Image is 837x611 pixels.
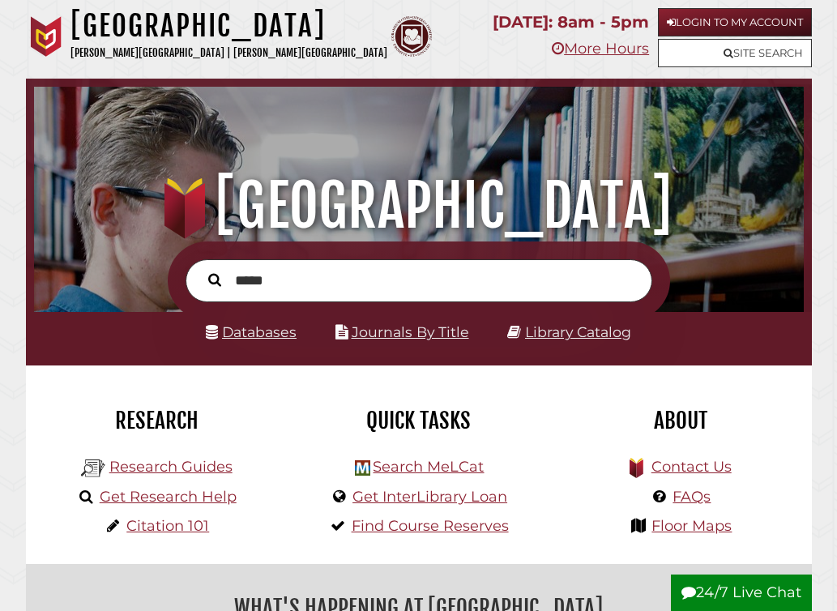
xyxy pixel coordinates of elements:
[126,517,209,535] a: Citation 101
[673,488,711,506] a: FAQs
[26,16,66,57] img: Calvin University
[46,170,791,241] h1: [GEOGRAPHIC_DATA]
[651,458,732,476] a: Contact Us
[70,8,387,44] h1: [GEOGRAPHIC_DATA]
[100,488,237,506] a: Get Research Help
[352,323,469,340] a: Journals By Title
[109,458,233,476] a: Research Guides
[525,323,631,340] a: Library Catalog
[300,407,537,434] h2: Quick Tasks
[38,407,275,434] h2: Research
[658,8,812,36] a: Login to My Account
[81,456,105,481] img: Hekman Library Logo
[352,517,509,535] a: Find Course Reserves
[352,488,507,506] a: Get InterLibrary Loan
[70,44,387,62] p: [PERSON_NAME][GEOGRAPHIC_DATA] | [PERSON_NAME][GEOGRAPHIC_DATA]
[562,407,799,434] h2: About
[208,273,221,288] i: Search
[391,16,432,57] img: Calvin Theological Seminary
[200,269,229,289] button: Search
[373,458,484,476] a: Search MeLCat
[658,39,812,67] a: Site Search
[552,40,649,58] a: More Hours
[493,8,649,36] p: [DATE]: 8am - 5pm
[206,323,297,340] a: Databases
[355,460,370,476] img: Hekman Library Logo
[651,517,732,535] a: Floor Maps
